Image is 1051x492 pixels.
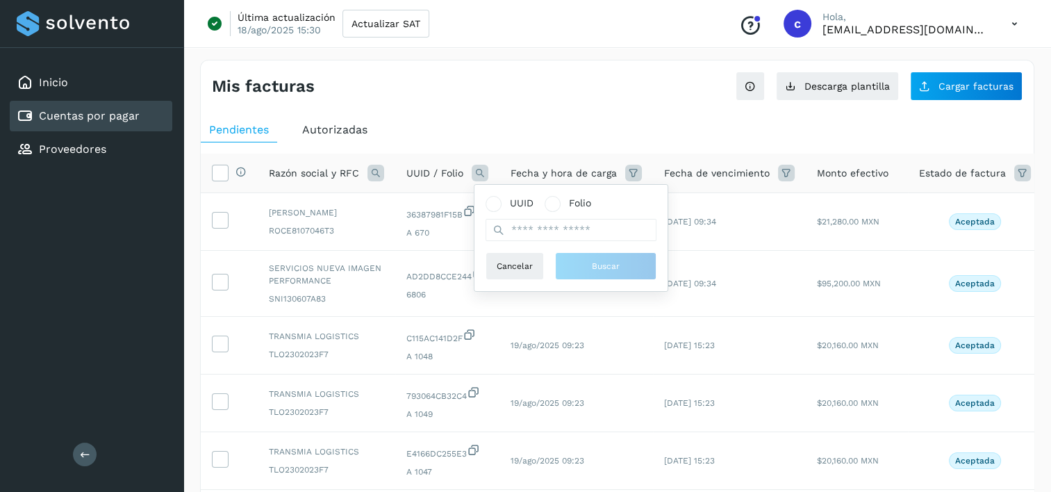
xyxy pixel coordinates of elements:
[406,288,488,301] span: 6806
[664,217,716,227] span: [DATE] 09:34
[10,134,172,165] div: Proveedores
[406,266,488,283] span: AD2DD8CCE244
[804,81,890,91] span: Descarga plantilla
[269,406,384,418] span: TLO2302023F7
[406,443,488,460] span: E4166DC255E3
[269,166,359,181] span: Razón social y RFC
[511,398,584,408] span: 19/ago/2025 09:23
[238,24,321,36] p: 18/ago/2025 15:30
[817,341,879,350] span: $20,160.00 MXN
[955,456,995,466] p: Aceptada
[817,279,881,288] span: $95,200.00 MXN
[212,76,315,97] h4: Mis facturas
[938,81,1013,91] span: Cargar facturas
[511,456,584,466] span: 19/ago/2025 09:23
[822,11,989,23] p: Hola,
[269,348,384,361] span: TLO2302023F7
[817,456,879,466] span: $20,160.00 MXN
[664,279,716,288] span: [DATE] 09:34
[910,72,1023,101] button: Cargar facturas
[269,262,384,287] span: SERVICIOS NUEVA IMAGEN PERFORMANCE
[406,166,463,181] span: UUID / Folio
[10,101,172,131] div: Cuentas por pagar
[39,142,106,156] a: Proveedores
[269,206,384,219] span: [PERSON_NAME]
[955,341,995,350] p: Aceptada
[238,11,336,24] p: Última actualización
[269,330,384,343] span: TRANSMIA LOGISTICS
[342,10,429,38] button: Actualizar SAT
[955,279,995,288] p: Aceptada
[817,217,879,227] span: $21,280.00 MXN
[406,386,488,402] span: 793064CB32C4
[269,445,384,458] span: TRANSMIA LOGISTICS
[919,166,1006,181] span: Estado de factura
[269,388,384,400] span: TRANSMIA LOGISTICS
[406,466,488,478] span: A 1047
[955,217,995,227] p: Aceptada
[664,398,715,408] span: [DATE] 15:23
[406,350,488,363] span: A 1048
[822,23,989,36] p: cxp@53cargo.com
[209,123,269,136] span: Pendientes
[269,224,384,237] span: ROCE8107046T3
[302,123,367,136] span: Autorizadas
[776,72,899,101] button: Descarga plantilla
[10,67,172,98] div: Inicio
[406,227,488,239] span: A 670
[406,204,488,221] span: 36387981F15B
[817,398,879,408] span: $20,160.00 MXN
[955,398,995,408] p: Aceptada
[351,19,420,28] span: Actualizar SAT
[817,166,888,181] span: Monto efectivo
[269,293,384,305] span: SNI130607A83
[39,76,68,89] a: Inicio
[664,456,715,466] span: [DATE] 15:23
[664,341,715,350] span: [DATE] 15:23
[511,341,584,350] span: 19/ago/2025 09:23
[406,408,488,420] span: A 1049
[269,464,384,476] span: TLO2302023F7
[511,166,617,181] span: Fecha y hora de carga
[39,109,140,122] a: Cuentas por pagar
[664,166,770,181] span: Fecha de vencimiento
[406,328,488,345] span: C115AC141D2F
